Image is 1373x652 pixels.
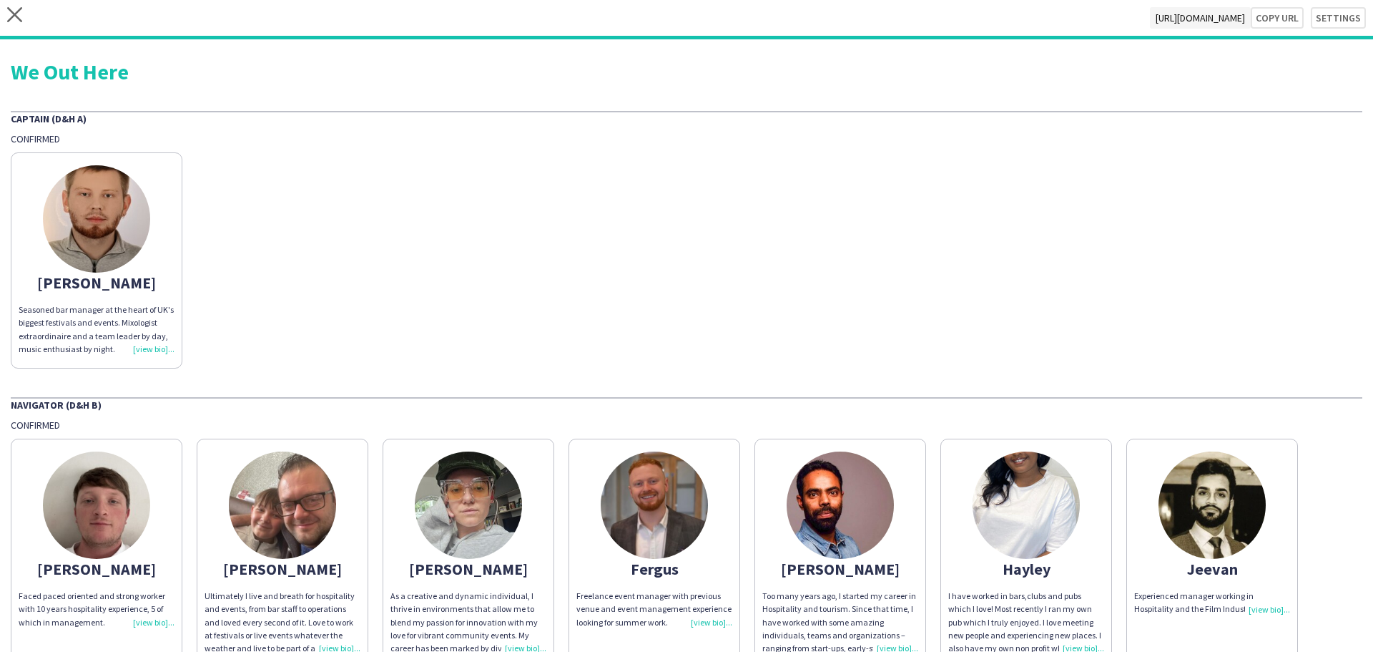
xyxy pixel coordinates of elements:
[1134,590,1290,615] div: Experienced manager working in Hospitality and the Film Industry.
[1251,7,1304,29] button: Copy url
[1158,452,1266,559] img: thumb-6630faa9e4e4b.jpeg
[43,452,150,559] img: thumb-68878fe7399bb.jpg
[576,563,732,575] div: Fergus
[1150,7,1251,29] span: [URL][DOMAIN_NAME]
[787,452,894,559] img: thumb-62b9a8ebb0c56.jpg
[1311,7,1366,29] button: Settings
[19,563,174,575] div: [PERSON_NAME]
[205,563,360,575] div: [PERSON_NAME]
[43,165,150,273] img: thumb-660294b86a8ae.jpg
[762,563,918,575] div: [PERSON_NAME]
[576,590,732,629] div: Freelance event manager with previous venue and event management experience looking for summer work.
[415,452,522,559] img: thumb-666441950c0ce.jpg
[229,452,336,559] img: thumb-68655d1cc7917.jpg
[973,452,1080,559] img: thumb-669e771e5c806.jpeg
[11,61,1362,82] div: We Out Here
[601,452,708,559] img: thumb-6865919fd14f0.jpg
[390,563,546,575] div: [PERSON_NAME]
[948,563,1104,575] div: Hayley
[19,303,174,356] div: Seasoned bar manager at the heart of UK's biggest festivals and events. Mixologist extraordinaire...
[11,111,1362,125] div: Captain (D&H A)
[11,397,1362,412] div: Navigator (D&H B)
[11,419,1362,432] div: Confirmed
[1134,563,1290,575] div: Jeevan
[19,276,174,289] div: [PERSON_NAME]
[19,590,174,629] div: Faced paced oriented and strong worker with 10 years hospitality experience, 5 of which in manage...
[11,132,1362,145] div: Confirmed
